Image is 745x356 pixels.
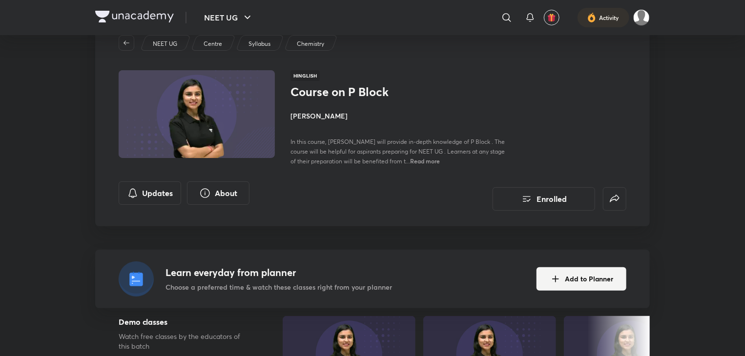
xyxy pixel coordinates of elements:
p: Centre [204,40,222,48]
span: In this course, [PERSON_NAME] will provide in-depth knowledge of P Block . The course will be hel... [290,138,505,165]
img: Company Logo [95,11,174,22]
img: Anushka soni [633,9,650,26]
span: Read more [410,157,440,165]
img: activity [587,12,596,23]
a: Company Logo [95,11,174,25]
button: avatar [544,10,559,25]
h1: Course on P Block [290,85,450,99]
h5: Demo classes [119,316,251,328]
button: About [187,181,249,205]
button: Add to Planner [537,267,626,291]
h4: [PERSON_NAME] [290,111,509,121]
button: Enrolled [493,187,595,211]
button: Updates [119,181,181,205]
h4: Learn everyday from planner [166,265,392,280]
a: NEET UG [151,40,179,48]
img: avatar [547,13,556,22]
button: NEET UG [198,8,259,27]
button: false [603,187,626,211]
p: NEET UG [153,40,177,48]
a: Chemistry [295,40,326,48]
a: Syllabus [247,40,272,48]
a: Centre [202,40,224,48]
p: Watch free classes by the educators of this batch [119,332,251,351]
p: Syllabus [248,40,270,48]
p: Chemistry [297,40,324,48]
span: Hinglish [290,70,320,81]
p: Choose a preferred time & watch these classes right from your planner [166,282,392,292]
img: Thumbnail [117,69,276,159]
